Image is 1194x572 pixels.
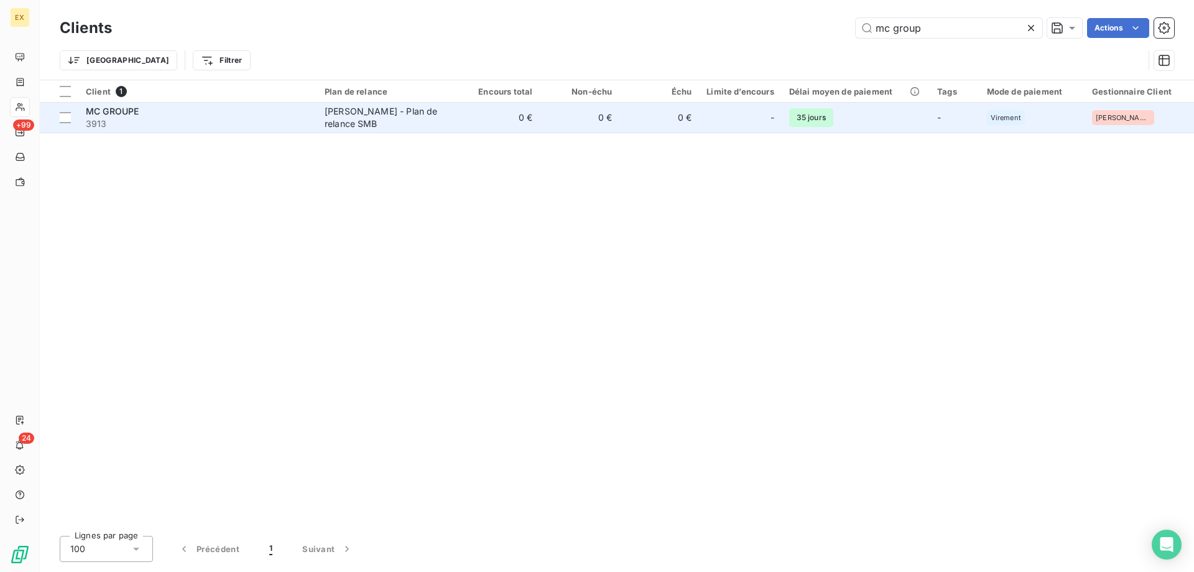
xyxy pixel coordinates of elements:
[325,87,453,96] div: Plan de relance
[627,87,692,96] div: Échu
[771,111,774,124] span: -
[1152,530,1182,560] div: Open Intercom Messenger
[70,543,85,555] span: 100
[1087,18,1149,38] button: Actions
[706,87,774,96] div: Limite d’encours
[460,103,540,133] td: 0 €
[10,545,30,565] img: Logo LeanPay
[269,543,272,555] span: 1
[937,112,941,123] span: -
[619,103,699,133] td: 0 €
[325,105,453,130] div: [PERSON_NAME] - Plan de relance SMB
[1096,114,1150,121] span: [PERSON_NAME][EMAIL_ADDRESS][DOMAIN_NAME]
[468,87,532,96] div: Encours total
[193,50,250,70] button: Filtrer
[987,87,1077,96] div: Mode de paiement
[540,103,619,133] td: 0 €
[86,87,111,96] span: Client
[10,7,30,27] div: EX
[163,536,254,562] button: Précédent
[856,18,1042,38] input: Rechercher
[116,86,127,97] span: 1
[287,536,368,562] button: Suivant
[789,87,922,96] div: Délai moyen de paiement
[10,122,29,142] a: +99
[547,87,612,96] div: Non-échu
[13,120,34,131] span: +99
[937,87,972,96] div: Tags
[60,17,112,39] h3: Clients
[86,106,139,116] span: MC GROUPE
[1092,87,1187,96] div: Gestionnaire Client
[86,118,310,130] span: 3913
[991,114,1021,121] span: Virement
[60,50,177,70] button: [GEOGRAPHIC_DATA]
[19,433,34,444] span: 24
[789,108,833,127] span: 35 jours
[254,536,287,562] button: 1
